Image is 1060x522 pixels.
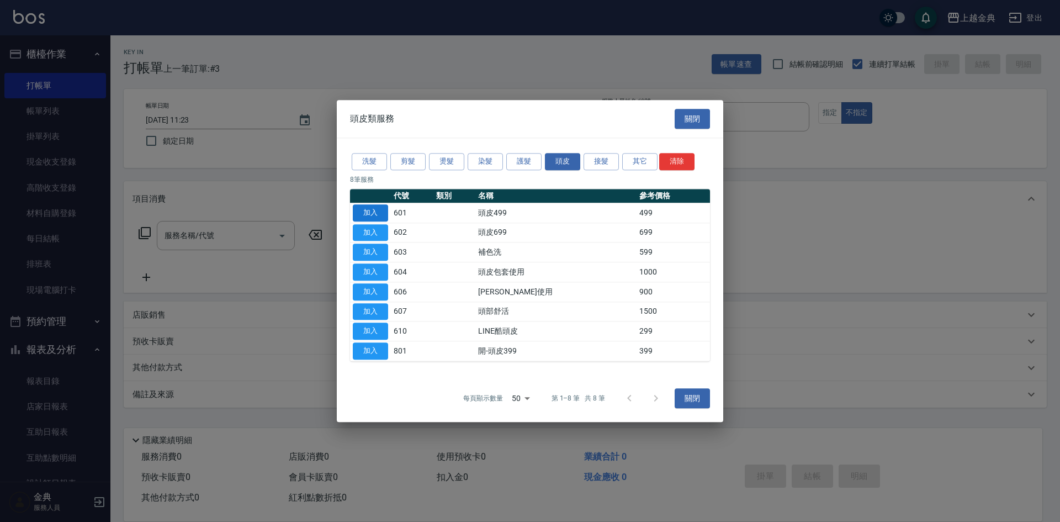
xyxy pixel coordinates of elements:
td: 頭皮699 [475,223,637,242]
button: 其它 [622,153,658,170]
th: 參考價格 [637,189,710,203]
button: 加入 [353,244,388,261]
button: 加入 [353,204,388,222]
p: 每頁顯示數量 [463,393,503,403]
th: 類別 [433,189,476,203]
button: 加入 [353,224,388,241]
td: 頭皮499 [475,203,637,223]
td: 1000 [637,262,710,282]
td: 補色洗 [475,242,637,262]
button: 關閉 [675,109,710,129]
button: 關閉 [675,388,710,409]
td: 606 [391,282,433,302]
td: 602 [391,223,433,242]
button: 剪髮 [390,153,426,170]
td: 399 [637,341,710,361]
button: 洗髮 [352,153,387,170]
td: 610 [391,321,433,341]
td: LINE酷頭皮 [475,321,637,341]
button: 加入 [353,283,388,300]
button: 染髮 [468,153,503,170]
td: 607 [391,302,433,321]
button: 加入 [353,342,388,360]
button: 加入 [353,263,388,281]
td: 開-頭皮399 [475,341,637,361]
button: 加入 [353,303,388,320]
div: 50 [507,383,534,413]
td: 499 [637,203,710,223]
td: 601 [391,203,433,223]
td: 頭部舒活 [475,302,637,321]
td: 1500 [637,302,710,321]
td: 299 [637,321,710,341]
button: 清除 [659,153,695,170]
th: 代號 [391,189,433,203]
span: 頭皮類服務 [350,113,394,124]
td: 603 [391,242,433,262]
button: 加入 [353,323,388,340]
td: 599 [637,242,710,262]
td: 900 [637,282,710,302]
td: 699 [637,223,710,242]
button: 護髮 [506,153,542,170]
td: 頭皮包套使用 [475,262,637,282]
th: 名稱 [475,189,637,203]
td: [PERSON_NAME]使用 [475,282,637,302]
button: 燙髮 [429,153,464,170]
td: 801 [391,341,433,361]
button: 接髮 [584,153,619,170]
p: 第 1–8 筆 共 8 筆 [552,393,605,403]
td: 604 [391,262,433,282]
p: 8 筆服務 [350,175,710,184]
button: 頭皮 [545,153,580,170]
